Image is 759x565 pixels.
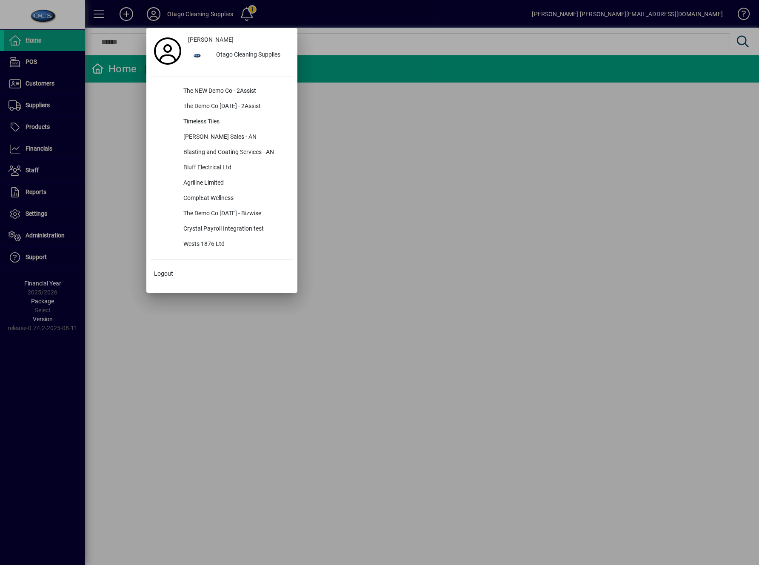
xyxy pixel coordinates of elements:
[151,114,293,130] button: Timeless Tiles
[151,206,293,222] button: The Demo Co [DATE] - Bizwise
[151,43,185,59] a: Profile
[151,266,293,282] button: Logout
[177,130,293,145] div: [PERSON_NAME] Sales - AN
[177,160,293,176] div: Bluff Electrical Ltd
[177,114,293,130] div: Timeless Tiles
[151,130,293,145] button: [PERSON_NAME] Sales - AN
[151,191,293,206] button: ComplEat Wellness
[188,35,234,44] span: [PERSON_NAME]
[177,191,293,206] div: ComplEat Wellness
[209,48,293,63] div: Otago Cleaning Supplies
[151,160,293,176] button: Bluff Electrical Ltd
[177,99,293,114] div: The Demo Co [DATE] - 2Assist
[185,48,293,63] button: Otago Cleaning Supplies
[177,206,293,222] div: The Demo Co [DATE] - Bizwise
[177,145,293,160] div: Blasting and Coating Services - AN
[177,237,293,252] div: Wests 1876 Ltd
[177,84,293,99] div: The NEW Demo Co - 2Assist
[151,176,293,191] button: Agriline Limited
[154,269,173,278] span: Logout
[151,99,293,114] button: The Demo Co [DATE] - 2Assist
[177,176,293,191] div: Agriline Limited
[151,84,293,99] button: The NEW Demo Co - 2Assist
[177,222,293,237] div: Crystal Payroll Integration test
[185,32,293,48] a: [PERSON_NAME]
[151,145,293,160] button: Blasting and Coating Services - AN
[151,222,293,237] button: Crystal Payroll Integration test
[151,237,293,252] button: Wests 1876 Ltd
